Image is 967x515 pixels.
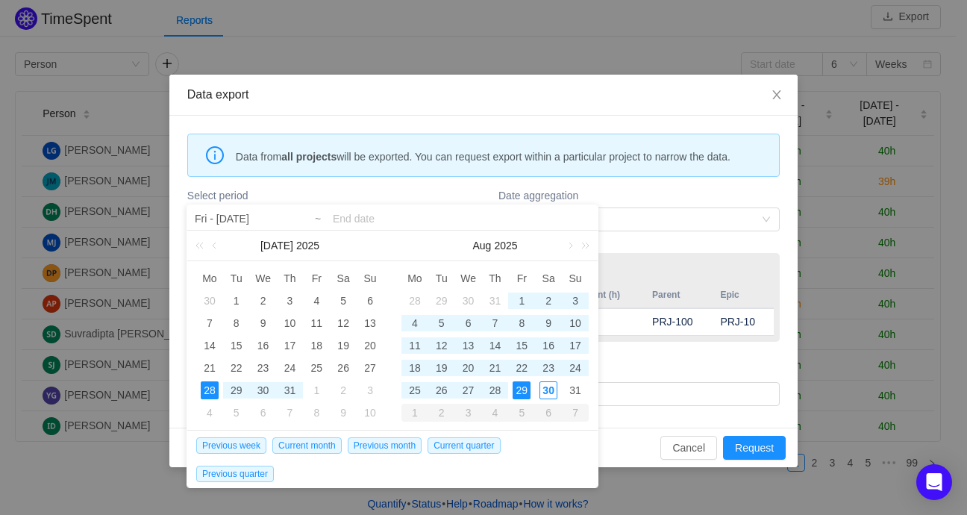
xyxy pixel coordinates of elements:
[277,272,304,285] span: Th
[307,381,325,399] div: 1
[281,404,298,422] div: 7
[357,312,384,334] td: July 13, 2025
[482,312,509,334] td: August 7, 2025
[433,292,451,310] div: 29
[330,267,357,290] th: Sat
[566,337,584,355] div: 17
[223,312,250,334] td: July 8, 2025
[508,379,535,402] td: August 29, 2025
[433,359,451,377] div: 19
[562,334,589,357] td: August 17, 2025
[566,292,584,310] div: 3
[401,379,428,402] td: August 25, 2025
[455,402,482,424] td: September 3, 2025
[513,314,531,332] div: 8
[482,267,509,290] th: Thu
[250,267,277,290] th: Wed
[357,267,384,290] th: Sun
[307,292,325,310] div: 4
[771,89,783,101] i: icon: close
[562,402,589,424] td: September 7, 2025
[196,334,223,357] td: July 14, 2025
[573,231,592,260] a: Next year (Control + right)
[357,379,384,402] td: August 3, 2025
[303,267,330,290] th: Fri
[196,272,223,285] span: Mo
[482,357,509,379] td: August 21, 2025
[482,272,509,285] span: Th
[645,308,713,336] td: PRJ-100
[535,290,562,312] td: August 2, 2025
[281,337,298,355] div: 17
[196,312,223,334] td: July 7, 2025
[295,231,321,260] a: 2025
[401,272,428,285] span: Mo
[187,87,780,103] div: Data export
[334,381,352,399] div: 2
[277,267,304,290] th: Thu
[223,267,250,290] th: Tue
[281,381,298,399] div: 31
[333,210,590,228] input: End date
[303,379,330,402] td: August 1, 2025
[254,292,272,310] div: 2
[428,379,455,402] td: August 26, 2025
[566,314,584,332] div: 10
[187,188,483,204] label: Select period
[334,337,352,355] div: 19
[361,359,379,377] div: 27
[539,337,557,355] div: 16
[201,359,219,377] div: 21
[250,334,277,357] td: July 16, 2025
[209,231,222,260] a: Previous month (PageUp)
[223,357,250,379] td: July 22, 2025
[330,290,357,312] td: July 5, 2025
[277,357,304,379] td: July 24, 2025
[498,188,780,204] label: Date aggregation
[196,402,223,424] td: August 4, 2025
[303,312,330,334] td: July 11, 2025
[482,402,509,424] td: September 4, 2025
[492,231,519,260] a: 2025
[428,290,455,312] td: July 29, 2025
[723,436,786,460] button: Request
[562,357,589,379] td: August 24, 2025
[307,404,325,422] div: 8
[254,314,272,332] div: 9
[535,334,562,357] td: August 16, 2025
[455,272,482,285] span: We
[433,314,451,332] div: 5
[513,381,531,399] div: 29
[562,404,589,422] div: 7
[508,267,535,290] th: Fri
[330,312,357,334] td: July 12, 2025
[535,404,562,422] div: 6
[223,272,250,285] span: Tu
[357,290,384,312] td: July 6, 2025
[228,381,245,399] div: 29
[334,404,352,422] div: 9
[307,314,325,332] div: 11
[228,292,245,310] div: 1
[330,357,357,379] td: July 26, 2025
[460,314,478,332] div: 6
[562,290,589,312] td: August 3, 2025
[486,337,504,355] div: 14
[303,290,330,312] td: July 4, 2025
[563,231,576,260] a: Next month (PageDown)
[201,381,219,399] div: 28
[196,437,266,454] span: Previous week
[201,314,219,332] div: 7
[460,292,478,310] div: 30
[196,267,223,290] th: Mon
[357,402,384,424] td: August 10, 2025
[535,267,562,290] th: Sat
[645,282,713,308] th: Parent
[455,290,482,312] td: July 30, 2025
[508,334,535,357] td: August 15, 2025
[277,402,304,424] td: August 7, 2025
[228,314,245,332] div: 8
[482,334,509,357] td: August 14, 2025
[566,381,584,399] div: 31
[361,337,379,355] div: 20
